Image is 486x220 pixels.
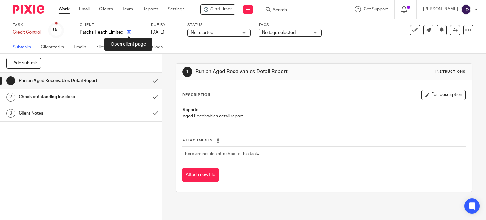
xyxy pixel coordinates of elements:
div: 1 [182,67,192,77]
img: Pixie [13,5,44,14]
span: There are no files attached to this task. [183,152,259,156]
a: Work [59,6,70,12]
a: Clients [99,6,113,12]
img: svg%3E [461,4,471,15]
a: Emails [74,41,91,53]
a: Reports [142,6,158,12]
span: Start timer [210,6,232,13]
span: Attachments [183,139,213,142]
h1: Check outstanding Invoices [19,92,101,102]
a: Audit logs [143,41,167,53]
a: Email [79,6,90,12]
label: Tags [259,22,322,28]
label: Due by [151,22,179,28]
a: Notes (0) [115,41,138,53]
label: Task [13,22,41,28]
button: Attach new file [182,168,219,182]
div: 3 [6,109,15,118]
label: Client [80,22,143,28]
div: Patchs Health Limited - Credit Control [200,4,235,15]
input: Search [272,8,329,13]
small: /3 [56,28,59,32]
label: Status [187,22,251,28]
a: Client tasks [41,41,69,53]
p: Patchs Health Limited [80,29,123,35]
p: Reports [183,107,466,113]
p: [PERSON_NAME] [423,6,458,12]
button: Edit description [421,90,466,100]
a: Subtasks [13,41,36,53]
h1: Run an Aged Receivables Detail Report [196,68,337,75]
a: Settings [168,6,184,12]
span: Get Support [364,7,388,11]
span: Not started [191,30,213,35]
div: 2 [6,93,15,102]
span: No tags selected [262,30,296,35]
span: [DATE] [151,30,164,35]
button: + Add subtask [6,58,41,68]
a: Team [122,6,133,12]
a: Files [96,41,110,53]
h1: Run an Aged Receivables Detail Report [19,76,101,85]
h1: Client Notes [19,109,101,118]
div: 0 [53,26,59,34]
p: Aged Receivables detail report [183,113,466,119]
p: Description [182,92,210,97]
div: Credit Control [13,29,41,35]
div: Instructions [435,69,466,74]
div: 1 [6,76,15,85]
